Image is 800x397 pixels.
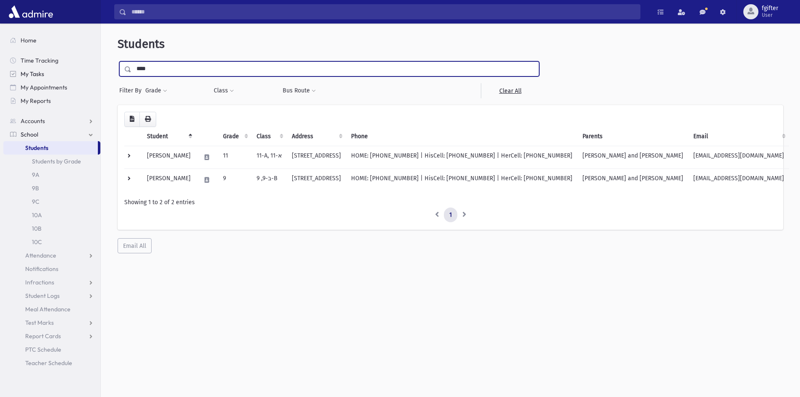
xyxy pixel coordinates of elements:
[21,131,38,138] span: School
[481,83,539,98] a: Clear All
[346,127,577,146] th: Phone
[21,97,51,105] span: My Reports
[577,168,688,191] td: [PERSON_NAME] and [PERSON_NAME]
[119,86,145,95] span: Filter By
[287,127,346,146] th: Address: activate to sort column ascending
[118,238,152,253] button: Email All
[287,168,346,191] td: [STREET_ADDRESS]
[213,83,234,98] button: Class
[3,81,100,94] a: My Appointments
[3,356,100,370] a: Teacher Schedule
[346,146,577,168] td: HOME: [PHONE_NUMBER] | HisCell: [PHONE_NUMBER] | HerCell: [PHONE_NUMBER]
[21,57,58,64] span: Time Tracking
[346,168,577,191] td: HOME: [PHONE_NUMBER] | HisCell: [PHONE_NUMBER] | HerCell: [PHONE_NUMBER]
[25,359,72,367] span: Teacher Schedule
[688,146,789,168] td: [EMAIL_ADDRESS][DOMAIN_NAME]
[688,127,789,146] th: Email: activate to sort column ascending
[762,12,778,18] span: User
[252,168,287,191] td: ב-9, 9-B
[577,127,688,146] th: Parents
[3,276,100,289] a: Infractions
[3,262,100,276] a: Notifications
[25,346,61,353] span: PTC Schedule
[25,279,54,286] span: Infractions
[25,144,48,152] span: Students
[3,302,100,316] a: Meal Attendance
[3,222,100,235] a: 10B
[3,235,100,249] a: 10C
[3,316,100,329] a: Test Marks
[3,128,100,141] a: School
[762,5,778,12] span: fgifter
[444,208,457,223] a: 1
[21,84,67,91] span: My Appointments
[3,155,100,168] a: Students by Grade
[21,70,44,78] span: My Tasks
[3,141,98,155] a: Students
[218,127,252,146] th: Grade: activate to sort column ascending
[3,67,100,81] a: My Tasks
[139,112,156,127] button: Print
[3,249,100,262] a: Attendance
[142,146,196,168] td: [PERSON_NAME]
[25,252,56,259] span: Attendance
[3,114,100,128] a: Accounts
[3,54,100,67] a: Time Tracking
[25,332,61,340] span: Report Cards
[126,4,640,19] input: Search
[252,127,287,146] th: Class: activate to sort column ascending
[25,305,71,313] span: Meal Attendance
[25,292,60,300] span: Student Logs
[252,146,287,168] td: 11-A, 11-א
[142,168,196,191] td: [PERSON_NAME]
[25,319,54,326] span: Test Marks
[3,208,100,222] a: 10A
[3,94,100,108] a: My Reports
[3,168,100,181] a: 9A
[287,146,346,168] td: [STREET_ADDRESS]
[218,146,252,168] td: 11
[142,127,196,146] th: Student: activate to sort column descending
[7,3,55,20] img: AdmirePro
[218,168,252,191] td: 9
[3,195,100,208] a: 9C
[3,329,100,343] a: Report Cards
[124,112,140,127] button: CSV
[282,83,316,98] button: Bus Route
[21,117,45,125] span: Accounts
[3,181,100,195] a: 9B
[3,343,100,356] a: PTC Schedule
[688,168,789,191] td: [EMAIL_ADDRESS][DOMAIN_NAME]
[21,37,37,44] span: Home
[577,146,688,168] td: [PERSON_NAME] and [PERSON_NAME]
[118,37,165,51] span: Students
[3,289,100,302] a: Student Logs
[25,265,58,273] span: Notifications
[124,198,776,207] div: Showing 1 to 2 of 2 entries
[145,83,168,98] button: Grade
[3,34,100,47] a: Home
